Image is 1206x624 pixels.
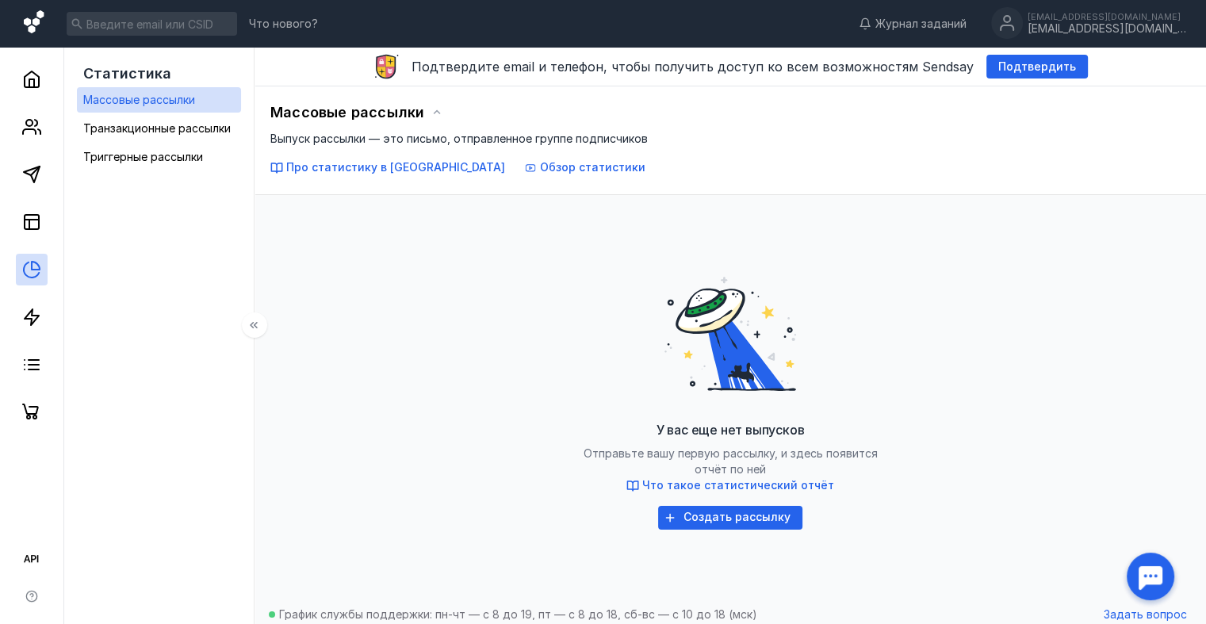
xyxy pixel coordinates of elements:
[851,16,974,32] a: Журнал заданий
[270,104,424,121] span: Массовые рассылки
[279,607,757,621] span: График службы поддержки: пн-чт — с 8 до 19, пт — с 8 до 18, сб-вс — с 10 до 18 (мск)
[77,116,241,141] a: Транзакционные рассылки
[83,65,171,82] span: Статистика
[657,422,805,438] span: У вас еще нет выпусков
[986,55,1088,78] button: Подтвердить
[1104,608,1187,622] span: Задать вопрос
[572,446,889,493] span: Отправьте вашу первую рассылку, и здесь появится отчёт по ней
[1028,12,1186,21] div: [EMAIL_ADDRESS][DOMAIN_NAME]
[626,477,834,493] button: Что такое статистический отчёт
[83,121,231,135] span: Транзакционные рассылки
[524,159,645,175] button: Обзор статистики
[412,59,974,75] span: Подтвердите email и телефон, чтобы получить доступ ко всем возможностям Sendsay
[286,160,505,174] span: Про статистику в [GEOGRAPHIC_DATA]
[540,160,645,174] span: Обзор статистики
[270,132,648,145] span: Выпуск рассылки — это письмо, отправленное группе подписчиков
[83,150,203,163] span: Триггерные рассылки
[249,18,318,29] span: Что нового?
[683,511,791,524] span: Создать рассылку
[77,87,241,113] a: Массовые рассылки
[658,506,802,530] button: Создать рассылку
[67,12,237,36] input: Введите email или CSID
[998,60,1076,74] span: Подтвердить
[642,478,834,492] span: Что такое статистический отчёт
[83,93,195,106] span: Массовые рассылки
[241,18,326,29] a: Что нового?
[77,144,241,170] a: Триггерные рассылки
[270,159,505,175] button: Про статистику в [GEOGRAPHIC_DATA]
[875,16,967,32] span: Журнал заданий
[1028,22,1186,36] div: [EMAIL_ADDRESS][DOMAIN_NAME]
